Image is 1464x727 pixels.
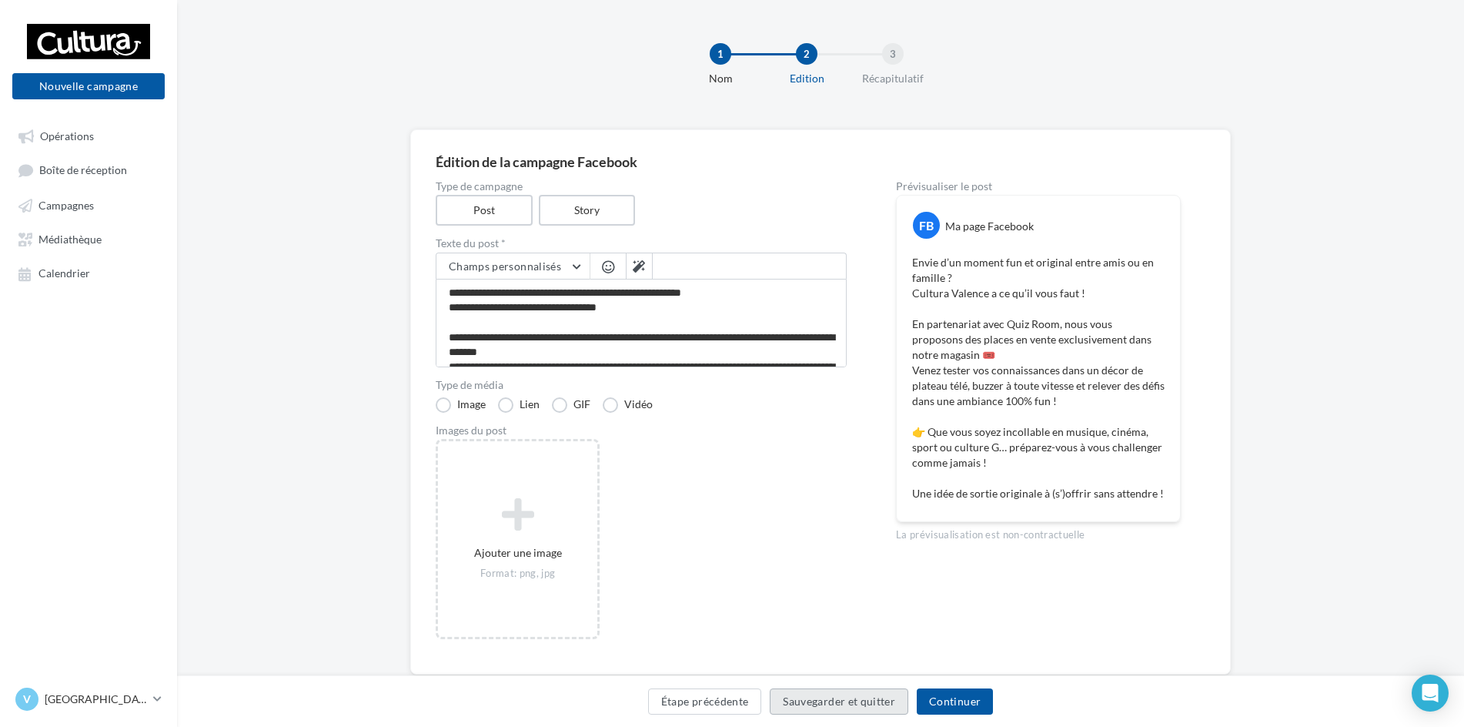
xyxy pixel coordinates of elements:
a: Opérations [9,122,168,149]
label: Lien [498,397,540,413]
div: FB [913,212,940,239]
span: Opérations [40,129,94,142]
span: Boîte de réception [39,164,127,177]
div: La prévisualisation est non-contractuelle [896,522,1181,542]
a: Calendrier [9,259,168,286]
div: Récapitulatif [844,71,942,86]
a: V [GEOGRAPHIC_DATA] [12,685,165,714]
span: V [23,692,31,707]
div: Images du post [436,425,847,436]
span: Médiathèque [38,233,102,246]
span: Calendrier [38,267,90,280]
label: Texte du post * [436,238,847,249]
div: Prévisualiser le post [896,181,1181,192]
div: Ma page Facebook [945,219,1034,234]
a: Campagnes [9,191,168,219]
button: Sauvegarder et quitter [770,688,908,715]
span: Campagnes [38,199,94,212]
p: Envie d’un moment fun et original entre amis ou en famille ? Cultura Valence a ce qu’il vous faut... [912,255,1165,501]
div: 1 [710,43,731,65]
button: Champs personnalisés [436,253,590,280]
label: Type de campagne [436,181,847,192]
p: [GEOGRAPHIC_DATA] [45,692,147,707]
a: Boîte de réception [9,156,168,184]
label: Post [436,195,533,226]
div: 2 [796,43,817,65]
div: Édition de la campagne Facebook [436,155,1205,169]
label: Type de média [436,380,847,390]
button: Nouvelle campagne [12,73,165,99]
label: GIF [552,397,590,413]
div: 3 [882,43,904,65]
div: Nom [671,71,770,86]
div: Edition [757,71,856,86]
div: Open Intercom Messenger [1412,675,1449,712]
button: Continuer [917,688,993,715]
span: Champs personnalisés [449,260,561,273]
label: Story [539,195,636,226]
button: Étape précédente [648,688,762,715]
label: Image [436,397,486,413]
label: Vidéo [603,397,653,413]
a: Médiathèque [9,225,168,253]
